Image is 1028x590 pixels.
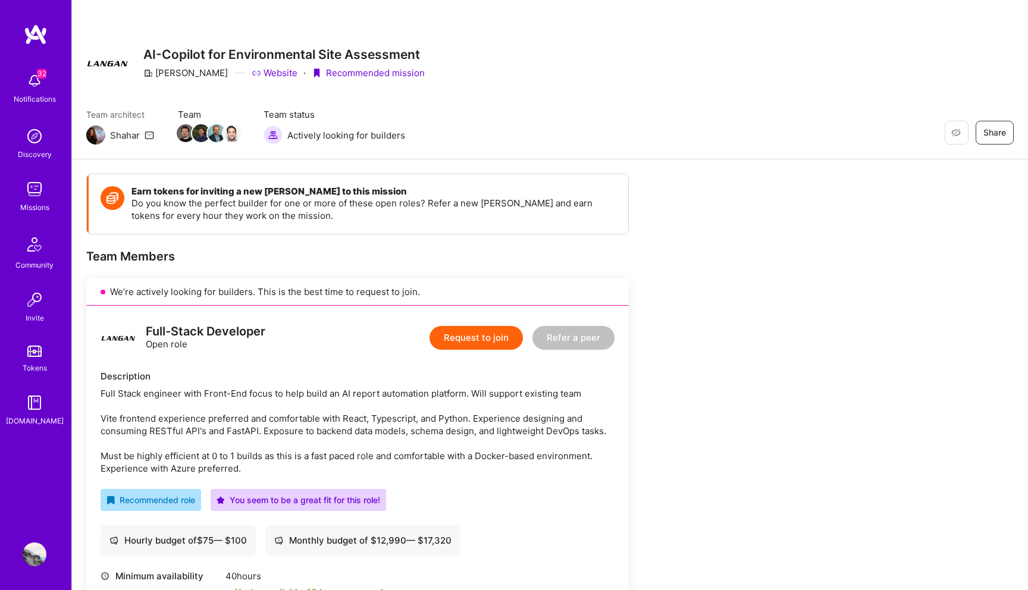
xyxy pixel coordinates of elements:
img: discovery [23,124,46,148]
button: Request to join [430,326,523,350]
i: icon PurpleStar [217,496,225,504]
div: Full-Stack Developer [146,325,265,338]
button: Share [976,121,1014,145]
a: Team Member Avatar [193,123,209,143]
i: icon Clock [101,572,109,580]
img: guide book [23,391,46,415]
div: We’re actively looking for builders. This is the best time to request to join. [86,278,629,306]
i: icon CompanyGray [143,68,153,78]
img: User Avatar [23,542,46,566]
h4: Earn tokens for inviting a new [PERSON_NAME] to this mission [131,186,616,197]
div: Minimum availability [101,570,220,582]
a: Team Member Avatar [209,123,224,143]
div: 40 hours [225,570,385,582]
img: Community [20,230,49,259]
div: Recommended mission [312,67,425,79]
img: Company Logo [86,42,129,84]
div: Tokens [23,362,47,374]
span: Team status [264,108,405,121]
img: logo [24,24,48,45]
img: Team Member Avatar [223,124,241,142]
img: Actively looking for builders [264,125,283,145]
img: teamwork [23,177,46,201]
div: You seem to be a great fit for this role! [217,494,380,506]
div: Recommended role [106,494,195,506]
span: Team architect [86,108,154,121]
div: Team Members [86,249,629,264]
i: icon Cash [274,536,283,545]
span: Team [178,108,240,121]
img: Team Member Avatar [177,124,195,142]
span: 32 [37,69,46,79]
div: Monthly budget of $ 12,990 — $ 17,320 [274,534,452,547]
div: Hourly budget of $ 75 — $ 100 [109,534,247,547]
button: Refer a peer [532,326,615,350]
p: Do you know the perfect builder for one or more of these open roles? Refer a new [PERSON_NAME] an... [131,197,616,222]
i: icon EyeClosed [951,128,961,137]
div: Full Stack engineer with Front-End focus to help build an AI report automation platform. Will sup... [101,387,615,475]
div: Shahar [110,129,140,142]
div: Open role [146,325,265,350]
a: Team Member Avatar [178,123,193,143]
i: icon Cash [109,536,118,545]
div: Discovery [18,148,52,161]
h3: AI-Copilot for Environmental Site Assessment [143,47,425,62]
a: Team Member Avatar [224,123,240,143]
img: Invite [23,288,46,312]
i: icon RecommendedBadge [106,496,115,504]
i: icon PurpleRibbon [312,68,321,78]
img: logo [101,320,136,356]
div: · [303,67,306,79]
img: Token icon [101,186,124,210]
a: Website [252,67,297,79]
img: Team Member Avatar [192,124,210,142]
div: Missions [20,201,49,214]
img: tokens [27,346,42,357]
img: Team Architect [86,125,105,145]
div: Community [15,259,54,271]
i: icon Mail [145,130,154,140]
div: [PERSON_NAME] [143,67,228,79]
span: Share [983,127,1006,139]
a: User Avatar [20,542,49,566]
img: bell [23,69,46,93]
div: Description [101,370,615,382]
span: Actively looking for builders [287,129,405,142]
img: Team Member Avatar [208,124,225,142]
div: [DOMAIN_NAME] [6,415,64,427]
div: Invite [26,312,44,324]
div: Notifications [14,93,56,105]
